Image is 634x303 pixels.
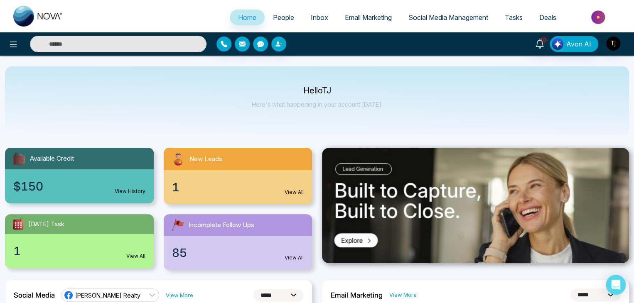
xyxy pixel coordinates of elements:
[12,151,27,166] img: availableCredit.svg
[172,244,187,261] span: 85
[30,154,74,164] span: Available Credit
[189,154,222,164] span: New Leads
[285,188,304,196] a: View All
[311,13,328,22] span: Inbox
[28,220,64,229] span: [DATE] Task
[13,178,43,195] span: $150
[126,252,145,260] a: View All
[540,36,547,44] span: 10+
[75,291,140,299] span: [PERSON_NAME] Realty
[159,214,317,270] a: Incomplete Follow Ups85View All
[252,87,383,94] p: Hello TJ
[14,291,55,299] h2: Social Media
[170,217,185,232] img: followUps.svg
[569,8,629,27] img: Market-place.gif
[12,217,25,231] img: todayTask.svg
[322,148,629,263] img: .
[285,254,304,261] a: View All
[496,10,531,25] a: Tasks
[302,10,337,25] a: Inbox
[189,220,254,230] span: Incomplete Follow Ups
[337,10,400,25] a: Email Marketing
[606,275,626,295] div: Open Intercom Messenger
[408,13,488,22] span: Social Media Management
[159,148,317,204] a: New Leads1View All
[531,10,565,25] a: Deals
[389,291,417,299] a: View More
[539,13,556,22] span: Deals
[265,10,302,25] a: People
[550,36,598,52] button: Avon AI
[252,101,383,108] p: Here's what happening in your account [DATE].
[13,242,21,260] span: 1
[505,13,523,22] span: Tasks
[13,6,63,27] img: Nova CRM Logo
[530,36,550,51] a: 10+
[170,151,186,167] img: newLeads.svg
[238,13,256,22] span: Home
[566,39,591,49] span: Avon AI
[400,10,496,25] a: Social Media Management
[331,291,383,299] h2: Email Marketing
[606,37,620,51] img: User Avatar
[230,10,265,25] a: Home
[115,188,145,195] a: View History
[345,13,392,22] span: Email Marketing
[166,291,193,299] a: View More
[172,178,179,196] span: 1
[273,13,294,22] span: People
[552,38,563,50] img: Lead Flow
